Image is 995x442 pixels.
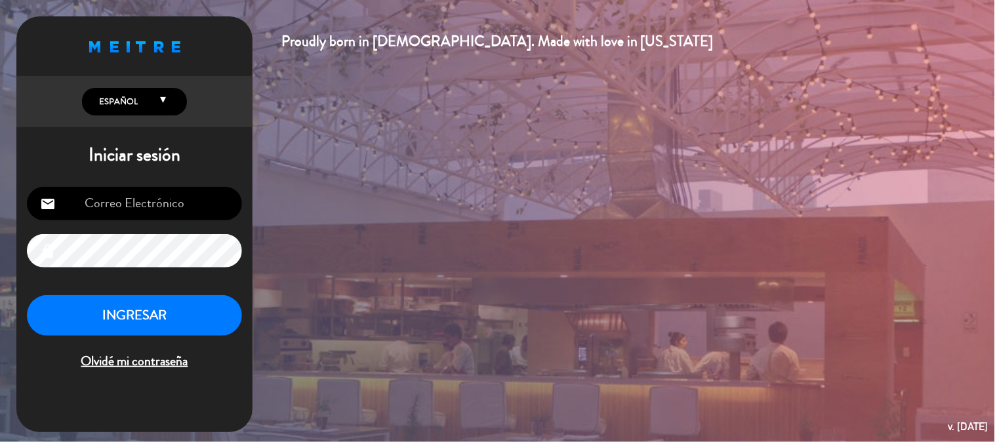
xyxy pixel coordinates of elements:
[40,196,56,212] i: email
[948,418,988,435] div: v. [DATE]
[16,144,253,167] h1: Iniciar sesión
[27,295,242,336] button: INGRESAR
[27,187,242,220] input: Correo Electrónico
[27,351,242,372] span: Olvidé mi contraseña
[40,243,56,259] i: lock
[96,95,138,108] span: Español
